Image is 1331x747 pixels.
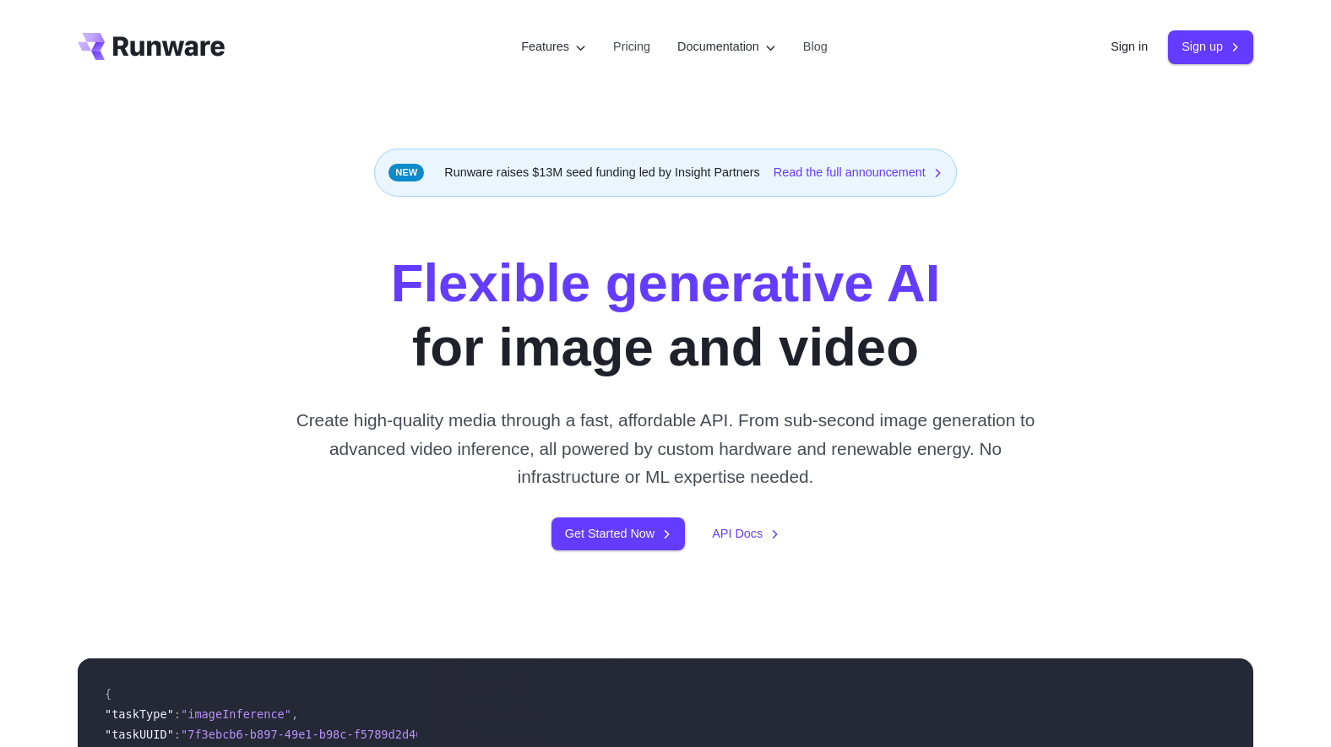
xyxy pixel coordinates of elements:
[105,707,174,721] span: "taskType"
[181,728,443,741] span: "7f3ebcb6-b897-49e1-b98c-f5789d2d40d7"
[78,33,225,60] a: Go to /
[181,707,291,721] span: "imageInference"
[374,149,957,197] div: Runware raises $13M seed funding led by Insight Partners
[712,524,780,544] a: API Docs
[774,163,943,182] a: Read the full announcement
[803,37,828,57] a: Blog
[105,687,111,701] span: {
[521,37,586,57] label: Features
[174,707,181,721] span: :
[1111,37,1148,57] a: Sign in
[291,707,298,721] span: ,
[551,517,685,550] a: Get Started Now
[677,37,776,57] label: Documentation
[174,728,181,741] span: :
[391,252,941,312] strong: Flexible generative AI
[613,37,650,57] a: Pricing
[391,251,941,379] h1: for image and video
[290,406,1042,490] p: Create high-quality media through a fast, affordable API. From sub-second image generation to adv...
[1168,30,1253,63] a: Sign up
[105,728,174,741] span: "taskUUID"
